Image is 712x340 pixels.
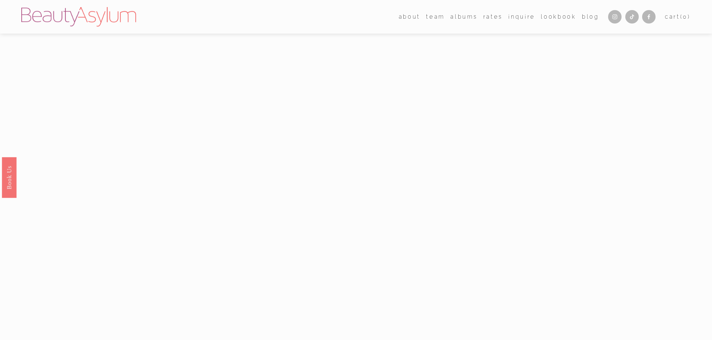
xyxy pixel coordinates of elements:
a: Facebook [642,10,656,24]
span: team [426,12,445,22]
a: Blog [582,11,599,22]
a: folder dropdown [399,11,420,22]
a: folder dropdown [426,11,445,22]
span: ( ) [680,13,691,20]
a: Book Us [2,157,16,197]
a: albums [450,11,477,22]
img: Beauty Asylum | Bridal Hair &amp; Makeup Charlotte &amp; Atlanta [21,7,136,26]
span: about [399,12,420,22]
a: Rates [483,11,503,22]
a: Cart(0) [665,12,691,22]
a: Inquire [508,11,535,22]
a: TikTok [625,10,639,24]
span: 0 [683,13,688,20]
a: Lookbook [541,11,576,22]
a: Instagram [608,10,622,24]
